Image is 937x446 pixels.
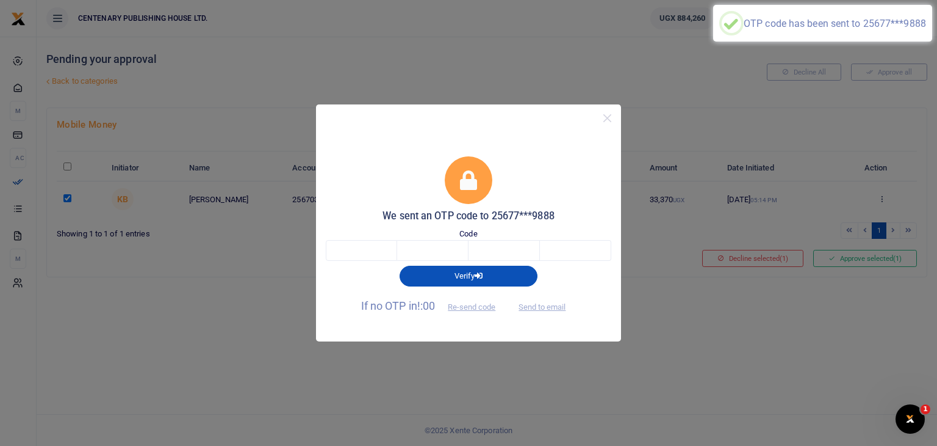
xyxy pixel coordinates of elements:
span: !:00 [417,299,435,312]
div: OTP code has been sent to 25677***9888 [744,18,926,29]
button: Verify [400,266,537,287]
label: Code [459,228,477,240]
iframe: Intercom live chat [896,404,925,434]
button: Close [598,109,616,127]
span: 1 [921,404,930,414]
span: If no OTP in [361,299,506,312]
h5: We sent an OTP code to 25677***9888 [326,210,611,222]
